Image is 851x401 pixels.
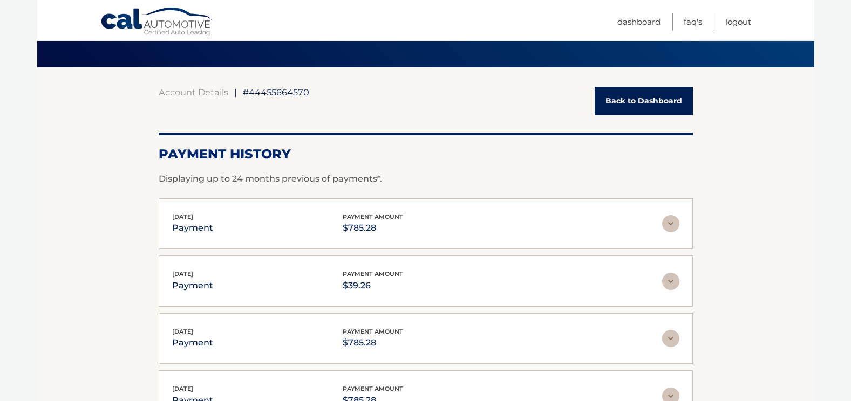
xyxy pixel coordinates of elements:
span: payment amount [343,213,403,220]
img: accordion-rest.svg [662,215,679,232]
p: $39.26 [343,278,403,293]
a: Cal Automotive [100,7,214,38]
span: | [234,87,237,98]
span: [DATE] [172,328,193,335]
img: accordion-rest.svg [662,273,679,290]
span: payment amount [343,270,403,278]
p: payment [172,220,213,236]
a: FAQ's [684,13,702,31]
a: Logout [725,13,751,31]
span: payment amount [343,385,403,392]
span: #44455664570 [243,87,309,98]
a: Account Details [159,87,228,98]
h2: Payment History [159,146,693,162]
a: Back to Dashboard [595,87,693,115]
p: payment [172,335,213,350]
p: $785.28 [343,220,403,236]
p: Displaying up to 24 months previous of payments*. [159,172,693,185]
a: Dashboard [617,13,661,31]
span: [DATE] [172,385,193,392]
span: payment amount [343,328,403,335]
p: $785.28 [343,335,403,350]
span: [DATE] [172,270,193,278]
span: [DATE] [172,213,193,220]
p: payment [172,278,213,293]
img: accordion-rest.svg [662,330,679,347]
